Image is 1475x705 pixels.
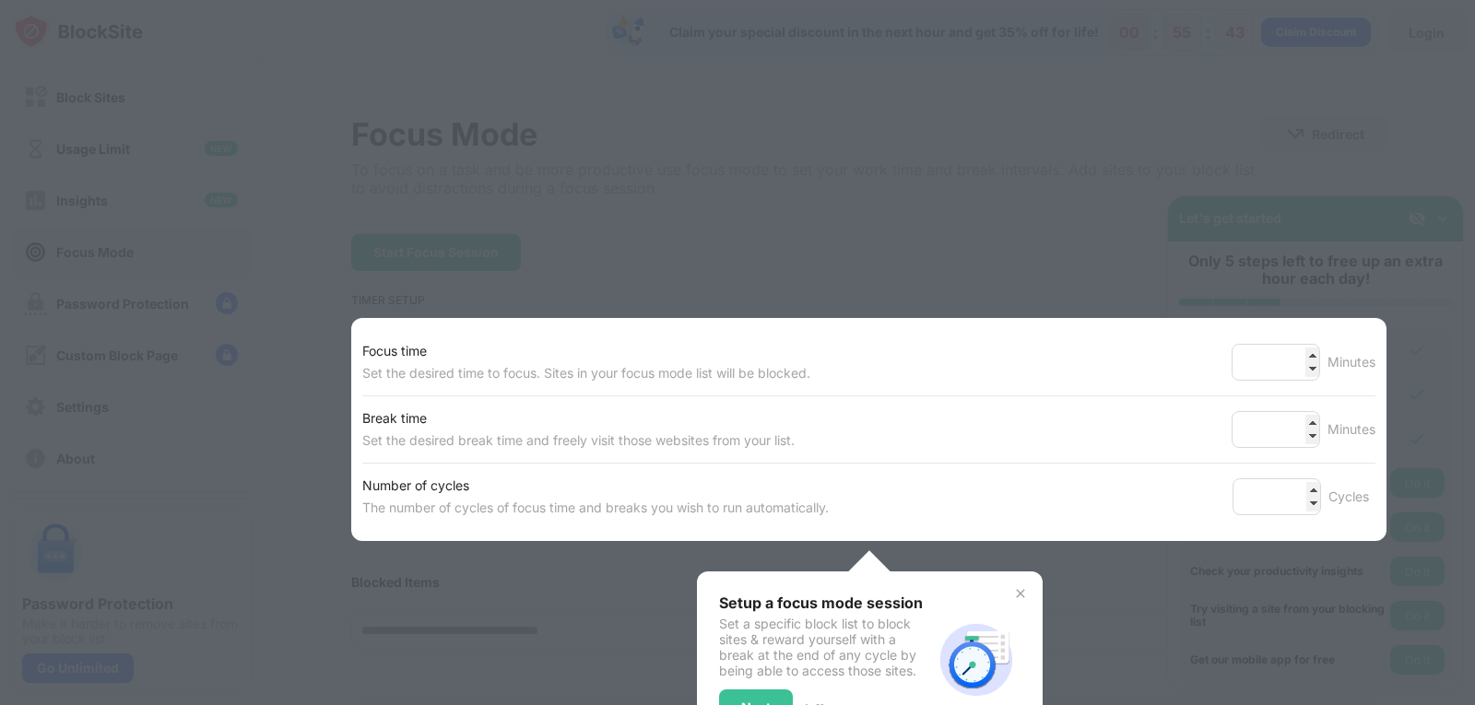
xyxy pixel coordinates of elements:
[362,340,810,362] div: Focus time
[932,616,1021,704] img: focus-mode-timer.svg
[719,616,932,678] div: Set a specific block list to block sites & reward yourself with a break at the end of any cycle b...
[362,475,829,497] div: Number of cycles
[1328,486,1375,508] div: Cycles
[362,497,829,519] div: The number of cycles of focus time and breaks you wish to run automatically.
[362,362,810,384] div: Set the desired time to focus. Sites in your focus mode list will be blocked.
[1013,586,1028,601] img: x-button.svg
[1327,418,1375,441] div: Minutes
[719,593,932,612] div: Setup a focus mode session
[1327,351,1375,373] div: Minutes
[362,407,795,429] div: Break time
[362,429,795,452] div: Set the desired break time and freely visit those websites from your list.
